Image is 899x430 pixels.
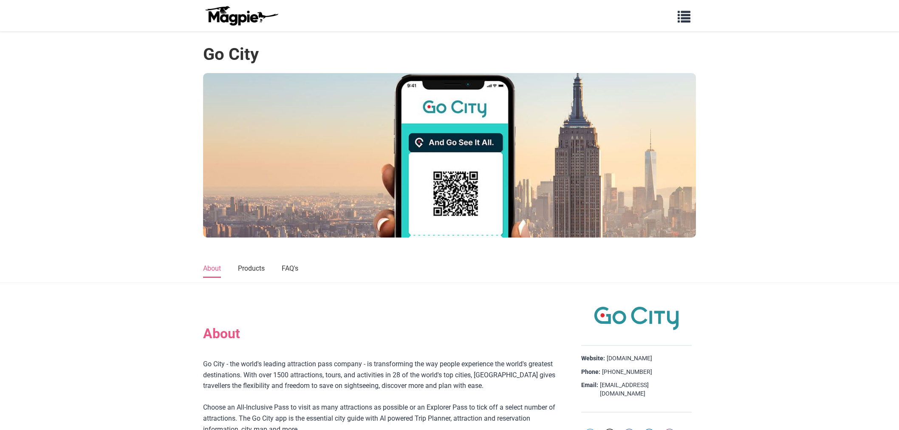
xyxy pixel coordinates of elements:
[581,368,600,376] strong: Phone:
[203,6,280,26] img: logo-ab69f6fb50320c5b225c76a69d11143b.png
[203,260,221,278] a: About
[581,354,605,363] strong: Website:
[581,381,598,390] strong: Email:
[607,354,652,363] a: [DOMAIN_NAME]
[282,260,298,278] a: FAQ's
[203,73,696,238] img: Go City banner
[581,368,692,376] div: [PHONE_NUMBER]
[594,304,679,333] img: Go City logo
[203,44,259,65] h1: Go City
[238,260,265,278] a: Products
[600,381,692,398] a: [EMAIL_ADDRESS][DOMAIN_NAME]
[203,325,560,342] h2: About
